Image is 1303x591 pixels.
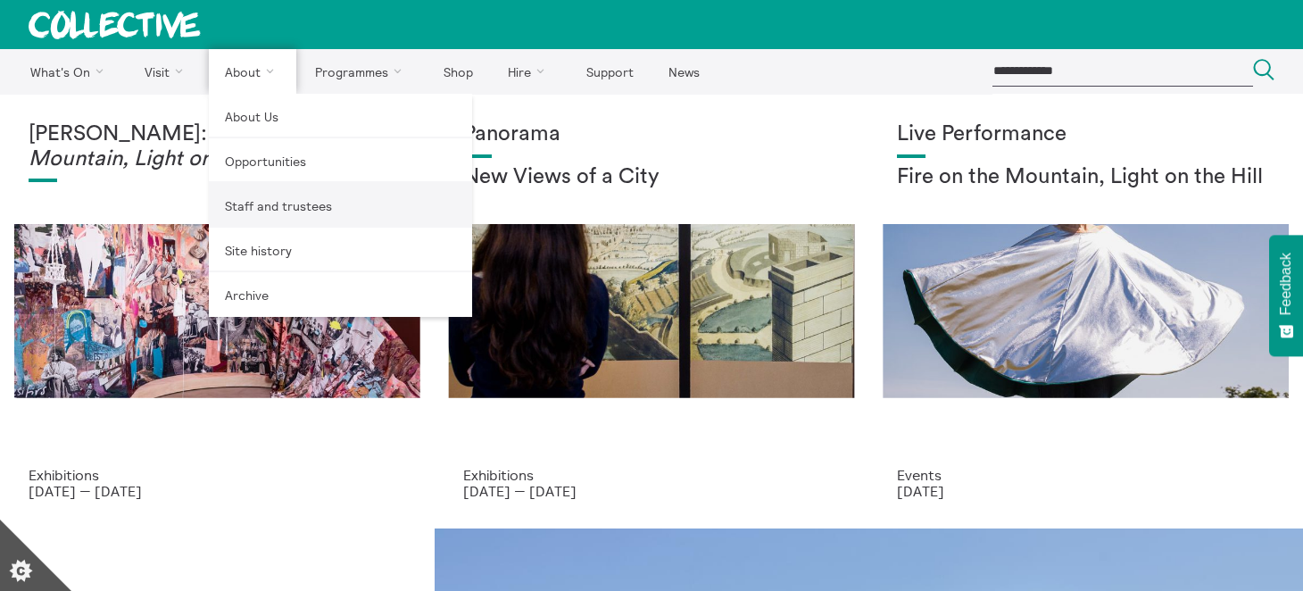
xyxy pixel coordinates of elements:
[29,467,406,483] p: Exhibitions
[463,122,841,147] h1: Panorama
[435,94,869,529] a: Collective Panorama June 2025 small file 8 Panorama New Views of a City Exhibitions [DATE] — [DATE]
[493,49,568,94] a: Hire
[463,467,841,483] p: Exhibitions
[897,483,1274,499] p: [DATE]
[209,138,472,183] a: Opportunities
[29,123,310,170] em: Fire on the Mountain, Light on the Hill
[209,49,296,94] a: About
[209,94,472,138] a: About Us
[209,228,472,272] a: Site history
[897,165,1274,190] h2: Fire on the Mountain, Light on the Hill
[209,183,472,228] a: Staff and trustees
[1278,253,1294,315] span: Feedback
[14,49,126,94] a: What's On
[29,483,406,499] p: [DATE] — [DATE]
[1269,235,1303,356] button: Feedback - Show survey
[570,49,649,94] a: Support
[463,483,841,499] p: [DATE] — [DATE]
[29,122,406,171] h1: [PERSON_NAME]:
[463,165,841,190] h2: New Views of a City
[897,122,1274,147] h1: Live Performance
[427,49,488,94] a: Shop
[897,467,1274,483] p: Events
[868,94,1303,529] a: Photo: Eoin Carey Live Performance Fire on the Mountain, Light on the Hill Events [DATE]
[300,49,425,94] a: Programmes
[129,49,206,94] a: Visit
[652,49,715,94] a: News
[209,272,472,317] a: Archive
